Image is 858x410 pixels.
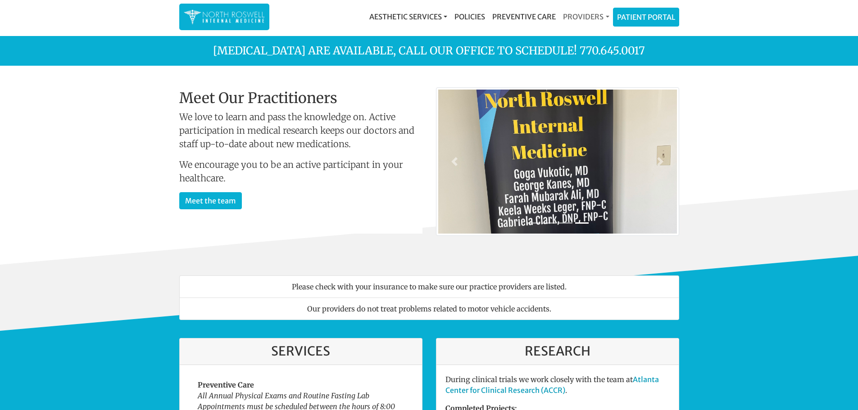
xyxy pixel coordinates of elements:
[445,375,659,395] a: Atlanta Center for Clinical Research (ACCR)
[559,8,613,26] a: Providers
[489,8,559,26] a: Preventive Care
[173,43,686,59] p: [MEDICAL_DATA] are available, call our office to schedule! 770.645.0017
[613,8,679,26] a: Patient Portal
[451,8,489,26] a: Policies
[366,8,451,26] a: Aesthetic Services
[179,158,422,185] p: We encourage you to be an active participant in your healthcare.
[179,192,242,209] a: Meet the team
[179,297,679,320] li: Our providers do not treat problems related to motor vehicle accidents.
[179,275,679,298] li: Please check with your insurance to make sure our practice providers are listed.
[179,110,422,151] p: We love to learn and pass the knowledge on. Active participation in medical research keeps our do...
[189,344,413,359] h3: Services
[179,90,422,107] h2: Meet Our Practitioners
[198,380,254,389] strong: Preventive Care
[184,8,265,26] img: North Roswell Internal Medicine
[445,344,670,359] h3: Research
[445,374,670,396] p: During clinical trials we work closely with the team at .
